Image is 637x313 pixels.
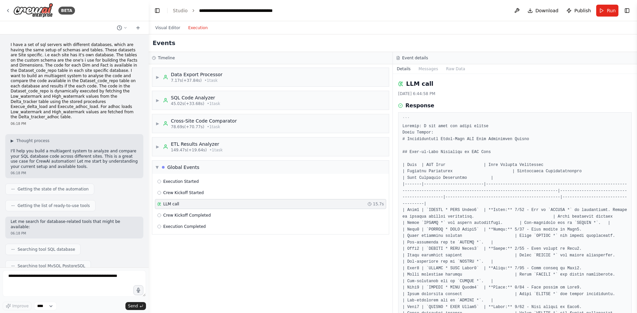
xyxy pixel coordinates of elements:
[525,5,561,17] button: Download
[58,7,75,15] div: BETA
[402,55,428,61] h3: Event details
[209,147,223,153] span: • 1 task
[171,94,220,101] div: SQL Code Analyzer
[167,164,199,171] div: Global Events
[13,3,53,18] img: Logo
[204,78,218,83] span: • 1 task
[156,144,160,149] span: ▶
[171,101,204,106] span: 45.02s (+33.68s)
[393,64,415,74] button: Details
[153,6,162,15] button: Hide left sidebar
[12,303,29,309] span: Improve
[158,55,175,61] h3: Timeline
[163,213,211,218] span: Crew Kickoff Completed
[16,138,49,143] span: Thought process
[18,263,85,269] span: Searching tool MySQL PostgreSQL
[11,219,138,230] p: Let me search for database-related tools that might be available:
[11,121,138,126] div: 06:18 PM
[156,75,160,80] span: ▶
[207,101,220,106] span: • 1 task
[596,5,618,17] button: Run
[406,79,433,88] h2: LLM call
[3,302,32,310] button: Improve
[156,165,159,170] span: ▼
[125,302,146,310] button: Send
[163,224,206,229] span: Execution Completed
[173,8,188,13] a: Studio
[184,24,212,32] button: Execution
[133,285,143,295] button: Click to speak your automation idea
[163,179,199,184] span: Execution Started
[171,141,223,147] div: ETL Results Analyzer
[114,24,130,32] button: Switch to previous chat
[133,24,143,32] button: Start a new chat
[11,42,138,120] p: I have a set of sql servers with different databases, which are having the same setup of schemas ...
[171,147,207,153] span: 149.47s (+19.64s)
[18,203,90,208] span: Getting the list of ready-to-use tools
[442,64,469,74] button: Raw Data
[11,138,49,143] button: ▶Thought process
[171,124,204,130] span: 78.69s (+70.77s)
[564,5,594,17] button: Publish
[171,78,202,83] span: 7.17s (+37.84s)
[11,231,138,236] div: 06:18 PM
[18,247,75,252] span: Searching tool SQL database
[207,124,220,130] span: • 1 task
[405,102,434,110] h3: Response
[156,98,160,103] span: ▶
[574,7,591,14] span: Publish
[163,190,204,195] span: Crew Kickoff Started
[173,7,273,14] nav: breadcrumb
[11,171,138,176] div: 06:18 PM
[153,38,175,48] h2: Events
[128,303,138,309] span: Send
[171,71,223,78] div: Data Export Processor
[11,149,138,169] p: I'll help you build a multiagent system to analyze and compare your SQL database code across diff...
[373,201,384,207] span: 15.7s
[607,7,616,14] span: Run
[151,24,184,32] button: Visual Editor
[398,91,632,96] div: [DATE] 6:44:58 PM
[11,138,14,143] span: ▶
[163,201,179,207] span: LLM call
[415,64,442,74] button: Messages
[171,118,237,124] div: Cross-Site Code Comparator
[535,7,559,14] span: Download
[18,186,89,192] span: Getting the state of the automation
[156,121,160,126] span: ▶
[622,6,632,15] button: Show right sidebar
